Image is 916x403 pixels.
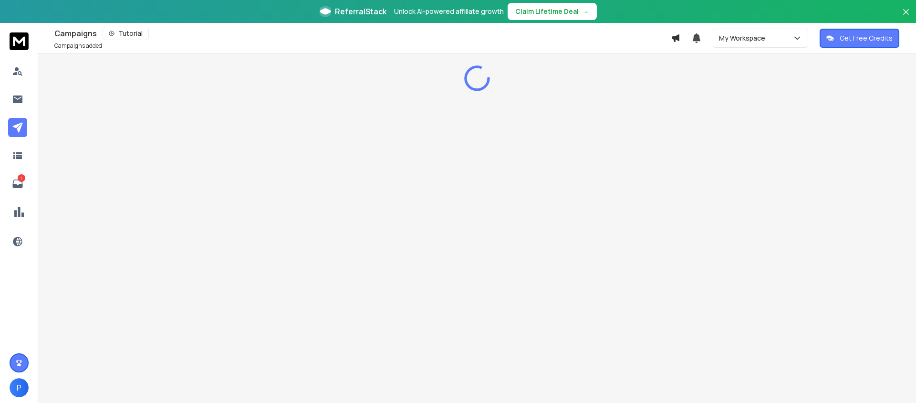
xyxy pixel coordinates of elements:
[900,6,912,29] button: Close banner
[840,33,893,43] p: Get Free Credits
[10,378,29,397] button: P
[583,7,589,16] span: →
[8,174,27,193] a: 1
[508,3,597,20] button: Claim Lifetime Deal→
[18,174,25,182] p: 1
[54,42,102,50] p: Campaigns added
[820,29,899,48] button: Get Free Credits
[719,33,769,43] p: My Workspace
[54,27,671,40] div: Campaigns
[335,6,386,17] span: ReferralStack
[103,27,149,40] button: Tutorial
[394,7,504,16] p: Unlock AI-powered affiliate growth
